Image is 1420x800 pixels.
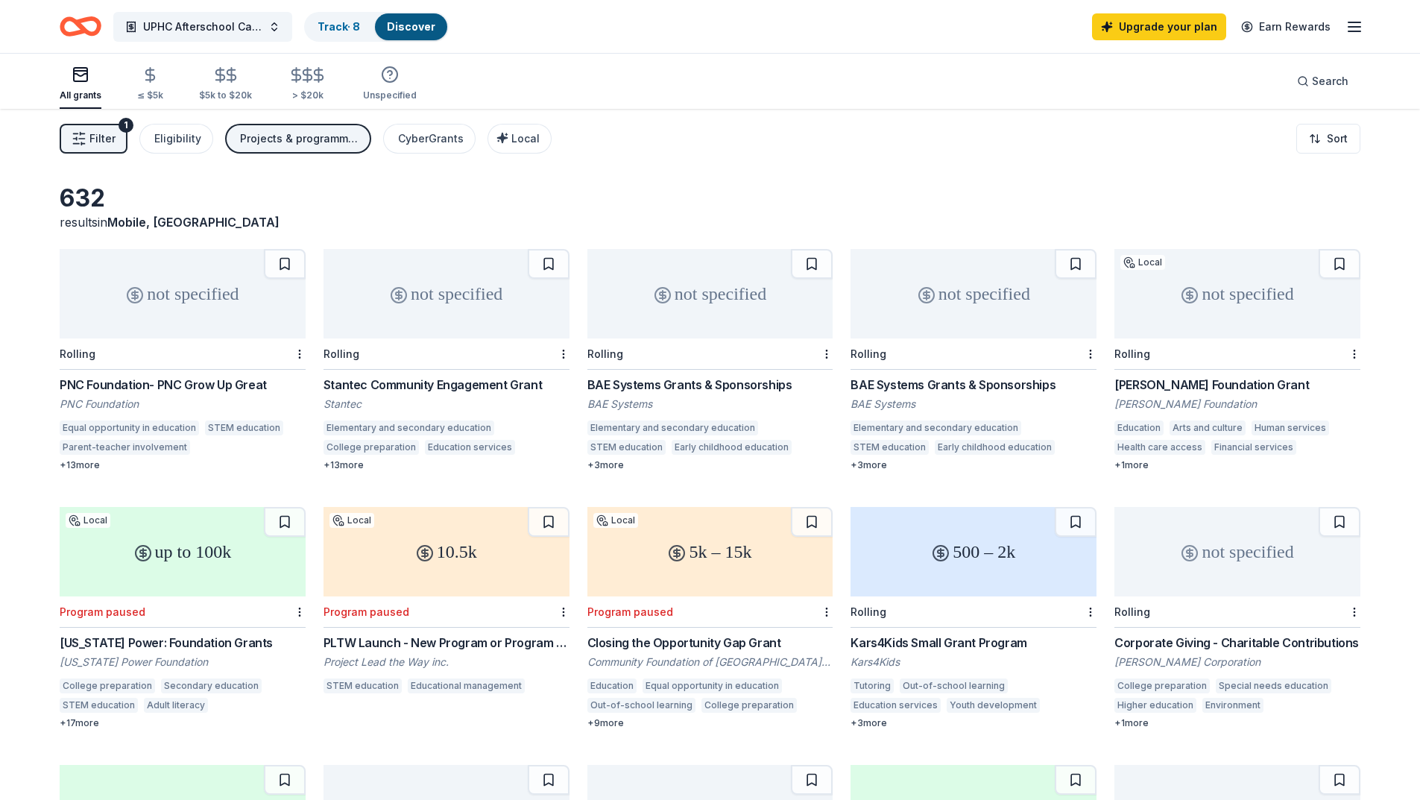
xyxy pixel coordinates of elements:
div: Rolling [1114,605,1150,618]
div: Program paused [587,605,673,618]
div: Kars4Kids [851,655,1096,670]
button: Track· 8Discover [304,12,449,42]
a: not specifiedLocalRolling[PERSON_NAME] Foundation Grant[PERSON_NAME] FoundationEducationArts and ... [1114,249,1360,471]
div: College preparation [324,440,419,455]
button: Filter1 [60,124,127,154]
div: Community Foundation of [GEOGRAPHIC_DATA][US_STATE] [587,655,833,670]
a: Upgrade your plan [1092,13,1226,40]
div: + 1 more [1114,459,1360,471]
div: + 3 more [851,459,1096,471]
div: BAE Systems Grants & Sponsorships [851,376,1096,394]
div: not specified [587,249,833,338]
div: Early childhood education [672,440,792,455]
button: Search [1285,66,1360,96]
span: Local [511,132,540,145]
div: Education services [851,698,941,713]
div: Rolling [1114,347,1150,360]
a: not specifiedRollingCorporate Giving - Charitable Contributions[PERSON_NAME] CorporationCollege p... [1114,507,1360,729]
div: ≤ $5k [137,89,163,101]
div: Out-of-school learning [587,698,695,713]
div: Local [1120,255,1165,270]
div: STEM education [60,698,138,713]
div: Environment [1202,698,1263,713]
div: Special needs education [1216,678,1331,693]
a: not specifiedRollingBAE Systems Grants & SponsorshipsBAE SystemsElementary and secondary educatio... [587,249,833,471]
div: Early childhood education [935,440,1055,455]
div: not specified [1114,249,1360,338]
div: Closing the Opportunity Gap Grant [587,634,833,652]
div: 10.5k [324,507,569,596]
div: PNC Foundation- PNC Grow Up Great [60,376,306,394]
a: not specifiedRollingPNC Foundation- PNC Grow Up GreatPNC FoundationEqual opportunity in education... [60,249,306,471]
div: Parent-teacher involvement [60,440,190,455]
button: UPHC Afterschool Care, Homework & Literacy Help Grant [113,12,292,42]
div: Rolling [851,605,886,618]
div: Corporate Giving - Charitable Contributions [1114,634,1360,652]
span: Filter [89,130,116,148]
button: $5k to $20k [199,60,252,109]
button: > $20k [288,60,327,109]
div: Arts and culture [1269,698,1345,713]
div: not specified [60,249,306,338]
div: [US_STATE] Power Foundation [60,655,306,670]
div: + 3 more [587,459,833,471]
div: Stantec Community Engagement Grant [324,376,569,394]
a: Track· 8 [318,20,360,33]
div: BAE Systems [587,397,833,412]
div: Health care access [1114,440,1205,455]
a: up to 100kLocalProgram paused[US_STATE] Power: Foundation Grants[US_STATE] Power FoundationColleg... [60,507,306,729]
div: + 9 more [587,717,833,729]
div: $5k to $20k [199,89,252,101]
div: [PERSON_NAME] Foundation [1114,397,1360,412]
button: Eligibility [139,124,213,154]
span: Sort [1327,130,1348,148]
div: College preparation [1114,678,1210,693]
div: Youth development [947,698,1040,713]
div: Kars4Kids Small Grant Program [851,634,1096,652]
div: Education [587,678,637,693]
span: Mobile, [GEOGRAPHIC_DATA] [107,215,280,230]
div: Tutoring [851,678,894,693]
div: Education services [425,440,515,455]
div: Secondary education [161,678,262,693]
div: CyberGrants [398,130,464,148]
div: Unspecified [363,89,417,101]
div: Out-of-school learning [900,678,1008,693]
button: All grants [60,60,101,109]
a: 5k – 15kLocalProgram pausedClosing the Opportunity Gap GrantCommunity Foundation of [GEOGRAPHIC_D... [587,507,833,729]
div: Local [329,513,374,528]
a: Earn Rewards [1232,13,1339,40]
a: 500 – 2kRollingKars4Kids Small Grant ProgramKars4KidsTutoringOut-of-school learningEducation serv... [851,507,1096,729]
div: not specified [851,249,1096,338]
div: BAE Systems [851,397,1096,412]
a: 10.5kLocalProgram pausedPLTW Launch - New Program or Program Expansion (Cooperative Energy)Projec... [324,507,569,698]
div: + 17 more [60,717,306,729]
div: STEM education [587,440,666,455]
div: PNC Foundation [60,397,306,412]
div: Projects & programming, General operations, Education [240,130,359,148]
div: up to 100k [60,507,306,596]
div: PLTW Launch - New Program or Program Expansion (Cooperative Energy) [324,634,569,652]
div: Stantec [324,397,569,412]
div: College preparation [701,698,797,713]
div: 1 [119,118,133,133]
div: Rolling [324,347,359,360]
div: [PERSON_NAME] Foundation Grant [1114,376,1360,394]
a: not specifiedRollingBAE Systems Grants & SponsorshipsBAE SystemsElementary and secondary educatio... [851,249,1096,471]
div: [PERSON_NAME] Corporation [1114,655,1360,670]
span: Search [1312,72,1348,90]
a: Home [60,9,101,44]
div: Educational management [408,678,525,693]
button: CyberGrants [383,124,476,154]
div: Eligibility [154,130,201,148]
button: Local [487,124,552,154]
div: Adult literacy [144,698,208,713]
div: Rolling [60,347,95,360]
div: STEM education [205,421,283,435]
a: not specifiedRollingStantec Community Engagement GrantStantecElementary and secondary educationCo... [324,249,569,471]
div: Elementary and secondary education [587,421,758,435]
div: not specified [1114,507,1360,596]
div: + 1 more [1114,717,1360,729]
div: Education [1114,421,1164,435]
div: Higher education [1114,698,1196,713]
